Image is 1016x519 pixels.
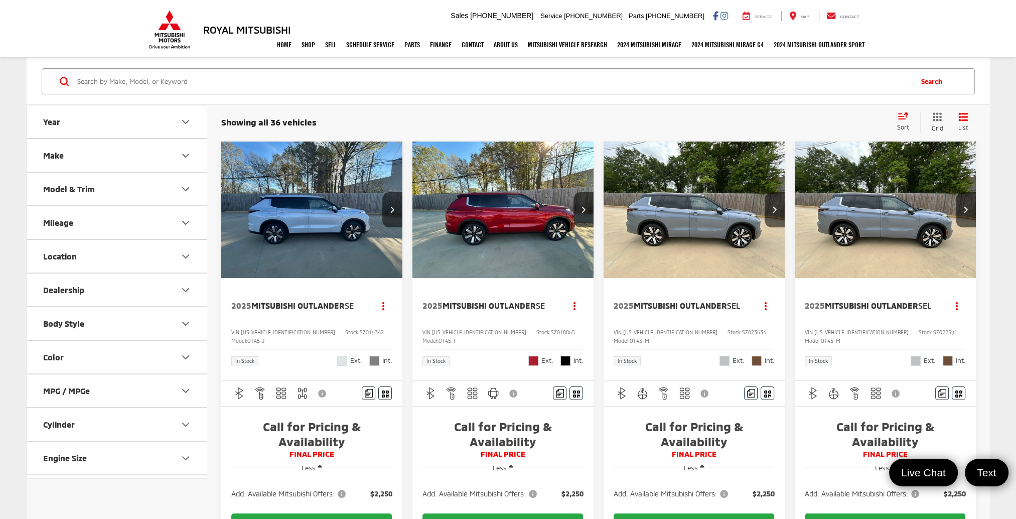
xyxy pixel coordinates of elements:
div: 2025 Mitsubishi Outlander SEL 0 [603,142,786,278]
button: MakeMake [27,139,208,172]
span: Brick Brown [943,356,953,366]
span: VIN: [422,329,432,335]
img: Heated Steering Wheel [636,387,649,400]
img: 2025 Mitsubishi Outlander SEL [603,142,786,279]
span: Stock: [536,329,551,335]
a: Contact [819,11,867,21]
span: [PHONE_NUMBER] [646,12,704,20]
button: Add. Available Mitsubishi Offers: [805,489,923,499]
a: 2025Mitsubishi OutlanderSE [231,300,365,311]
span: Service [540,12,562,20]
span: SZ022591 [933,329,957,335]
button: Less [297,459,327,477]
span: In Stock [426,358,446,363]
input: Search by Make, Model, or Keyword [76,69,912,93]
span: Live Chat [896,466,951,479]
span: Model: [422,338,439,344]
img: 3rd Row Seating [466,387,479,400]
a: 2025 Mitsubishi Outlander SE2025 Mitsubishi Outlander SE2025 Mitsubishi Outlander SE2025 Mitsubis... [221,142,403,278]
img: Comments [556,389,564,398]
span: Stock: [728,329,742,335]
a: Live Chat [889,459,958,486]
div: Dealership [180,284,192,296]
button: MPG / MPGeMPG / MPGe [27,374,208,407]
img: Bluetooth® [233,387,246,400]
div: Dealership [43,285,84,295]
span: Sales [451,12,468,20]
span: $2,250 [370,489,392,499]
a: Shop [297,32,320,57]
button: View Disclaimer [697,383,714,404]
button: Next image [956,192,976,227]
span: OT45-M [821,338,840,344]
span: $2,250 [561,489,583,499]
span: Call for Pricing & Availability [422,419,584,449]
span: Mitsubishi Outlander [443,301,536,310]
span: Stock: [919,329,933,335]
span: dropdown dots [765,302,767,310]
img: 4WD/AWD [296,387,309,400]
span: Less [684,464,698,472]
button: Select sort value [892,112,920,132]
button: Comments [935,386,949,400]
span: dropdown dots [382,302,384,310]
a: About Us [489,32,523,57]
img: 2025 Mitsubishi Outlander SE [221,142,403,279]
span: FINAL PRICE [422,449,584,459]
button: Window Sticker [952,386,965,400]
a: Facebook: Click to visit our Facebook page [713,12,718,20]
span: Add. Available Mitsubishi Offers: [614,489,730,499]
a: 2025 Mitsubishi Outlander SEL2025 Mitsubishi Outlander SEL2025 Mitsubishi Outlander SEL2025 Mitsu... [794,142,977,278]
button: View Disclaimer [888,383,905,404]
span: Model: [805,338,821,344]
div: Make [180,150,192,162]
button: Actions [374,297,392,314]
div: Mileage [180,217,192,229]
span: Add. Available Mitsubishi Offers: [805,489,921,499]
i: Window Sticker [573,390,580,398]
div: Cylinder [180,419,192,431]
a: Map [781,11,816,21]
span: Showing all 36 vehicles [221,117,317,127]
span: Stock: [345,329,360,335]
a: Schedule Service: Opens in a new tab [341,32,399,57]
i: Window Sticker [764,390,771,398]
div: 2025 Mitsubishi Outlander SE 0 [221,142,403,278]
img: Bluetooth® [807,387,819,400]
span: FINAL PRICE [805,449,966,459]
button: CylinderCylinder [27,408,208,441]
span: dropdown dots [956,302,958,310]
button: MileageMileage [27,206,208,239]
span: In Stock [235,358,254,363]
span: Contact [840,15,859,19]
button: Add. Available Mitsubishi Offers: [422,489,540,499]
img: Remote Start [254,387,266,400]
div: 2025 Mitsubishi Outlander SE 0 [412,142,595,278]
div: Location [180,250,192,263]
a: Finance [425,32,457,57]
div: Engine Size [43,453,87,463]
a: Home [272,32,297,57]
img: Comments [365,389,373,398]
span: In Stock [618,358,637,363]
span: Sort [897,123,909,131]
div: Model & Trim [180,183,192,195]
span: Call for Pricing & Availability [805,419,966,449]
button: Next image [765,192,785,227]
a: Text [965,459,1008,486]
span: Black [560,356,570,366]
div: Color [180,351,192,363]
span: SZ019342 [360,329,384,335]
button: List View [951,112,976,133]
span: In Stock [809,358,828,363]
div: Model & Trim [43,184,95,194]
span: White Diamond [337,356,347,366]
a: Contact [457,32,489,57]
span: $2,250 [943,489,965,499]
button: Comments [362,386,375,400]
button: Body StyleBody Style [27,307,208,340]
img: Remote Start [848,387,861,400]
img: Remote Start [657,387,670,400]
img: 3rd Row Seating [275,387,287,400]
span: Add. Available Mitsubishi Offers: [422,489,539,499]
